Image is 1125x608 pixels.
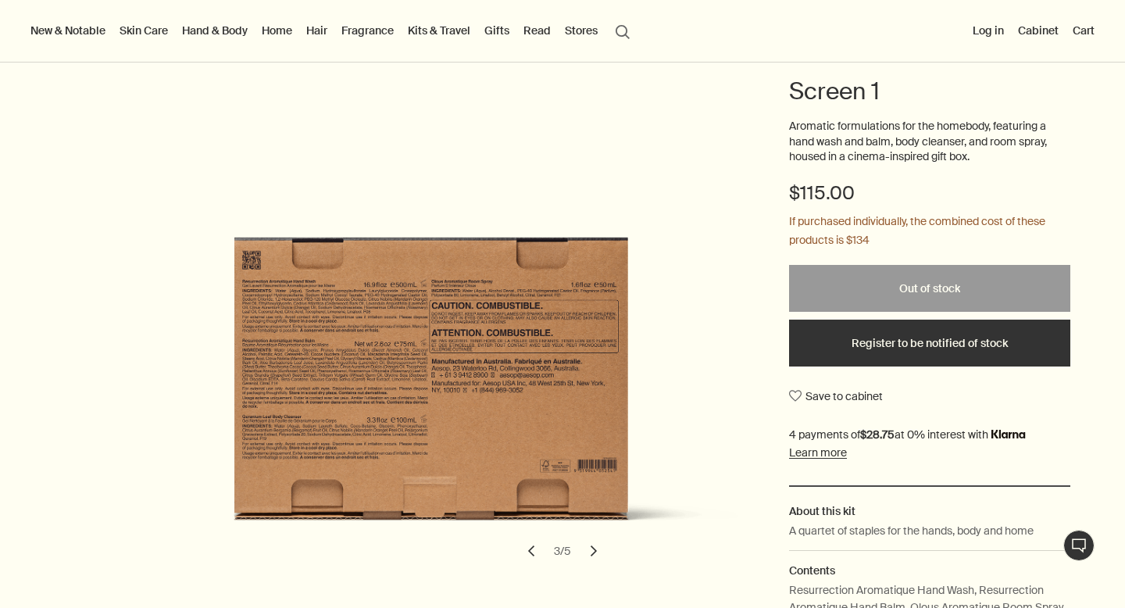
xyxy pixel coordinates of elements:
a: Gifts [481,20,512,41]
h2: About this kit [789,502,1070,520]
button: Live Assistance [1063,530,1095,561]
button: Save to cabinet [789,382,883,410]
img: orange abstract patterned box with four Aesop products in the foreground [94,150,750,549]
button: New & Notable [27,20,109,41]
a: Fragrance [338,20,397,41]
img: Back of recycled cardboard gift box. [112,150,769,549]
button: next slide [577,534,611,568]
button: Log in [970,20,1007,41]
p: Aromatic formulations for the homebody, featuring a hand wash and balm, body cleanser, and room s... [789,119,1070,165]
button: Stores [562,20,601,41]
h2: Contents [789,562,1070,579]
h1: Screen 1 [789,76,1070,107]
a: Home [259,20,295,41]
a: Read [520,20,554,41]
span: $115.00 [789,181,855,206]
button: Register to be notified of stock [789,320,1070,367]
p: If purchased individually, the combined cost of these products is $134 [789,213,1070,250]
a: Kits & Travel [405,20,473,41]
button: Out of stock - $115.00 [789,265,1070,312]
img: Side of recycled cardboard gift box [108,150,764,549]
div: Screen 1 [94,150,750,568]
a: Hand & Body [179,20,251,41]
button: previous slide [514,534,548,568]
button: Open search [609,16,637,45]
p: A quartet of staples for the hands, body and home [789,522,1034,539]
img: Recycled cardboard gift box with shades of red hue [98,150,755,549]
button: Cart [1070,20,1098,41]
img: Base of recycled cardboard gift box. [103,150,759,549]
a: Hair [303,20,330,41]
a: Cabinet [1015,20,1062,41]
a: Skin Care [116,20,171,41]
